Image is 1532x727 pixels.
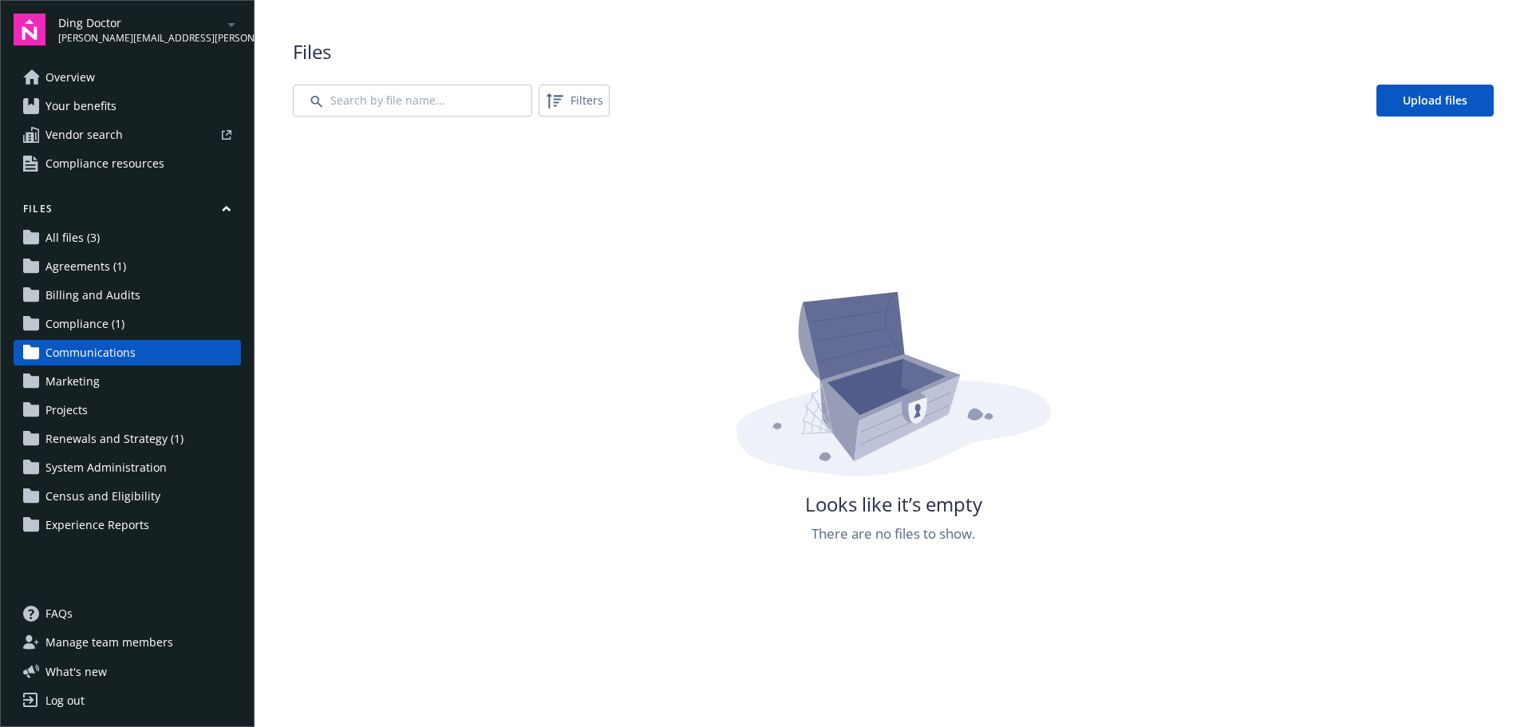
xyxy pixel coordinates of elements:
span: FAQs [45,601,73,626]
a: Experience Reports [14,512,241,538]
span: Vendor search [45,122,123,148]
span: Experience Reports [45,512,149,538]
a: Billing and Audits [14,283,241,308]
span: Overview [45,65,95,90]
span: Compliance (1) [45,311,124,337]
a: Projects [14,397,241,423]
span: Filters [542,88,606,113]
button: Ding Doctor[PERSON_NAME][EMAIL_ADDRESS][PERSON_NAME][DOMAIN_NAME]arrowDropDown [58,14,241,45]
span: Upload files [1403,93,1467,108]
button: Files [14,202,241,222]
span: Renewals and Strategy (1) [45,426,184,452]
span: Filters [571,92,603,109]
span: Your benefits [45,93,116,119]
span: Files [293,38,1494,65]
a: Compliance resources [14,151,241,176]
a: Marketing [14,369,241,394]
a: All files (3) [14,225,241,251]
a: Communications [14,340,241,365]
span: There are no files to show. [811,524,975,544]
span: Census and Eligibility [45,484,160,509]
a: arrowDropDown [222,14,241,34]
a: Your benefits [14,93,241,119]
div: Log out [45,688,85,713]
button: What's new [14,663,132,680]
span: What ' s new [45,663,107,680]
button: Filters [539,85,610,117]
span: Communications [45,340,136,365]
span: [PERSON_NAME][EMAIL_ADDRESS][PERSON_NAME][DOMAIN_NAME] [58,31,222,45]
img: navigator-logo.svg [14,14,45,45]
span: Compliance resources [45,151,164,176]
a: Agreements (1) [14,254,241,279]
a: Upload files [1376,85,1494,117]
span: Marketing [45,369,100,394]
span: Manage team members [45,630,173,655]
a: FAQs [14,601,241,626]
span: Looks like it’s empty [805,491,982,518]
span: Ding Doctor [58,14,222,31]
span: All files (3) [45,225,100,251]
a: Vendor search [14,122,241,148]
span: Billing and Audits [45,283,140,308]
span: Projects [45,397,88,423]
span: System Administration [45,455,167,480]
a: Renewals and Strategy (1) [14,426,241,452]
a: Census and Eligibility [14,484,241,509]
a: Manage team members [14,630,241,655]
a: System Administration [14,455,241,480]
a: Compliance (1) [14,311,241,337]
a: Overview [14,65,241,90]
span: Agreements (1) [45,254,126,279]
input: Search by file name... [293,85,532,117]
